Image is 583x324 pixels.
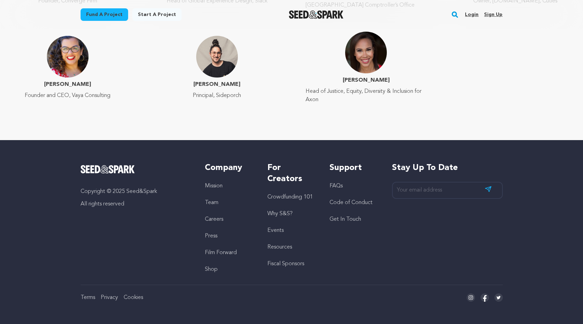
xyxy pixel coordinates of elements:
a: Shop [205,267,218,272]
p: All rights reserved [81,200,191,208]
a: Start a project [132,8,182,21]
a: Resources [267,244,292,250]
img: Andy Riemer [196,36,238,78]
p: Head of Justice, Equity, Diversity & Inclusion for Axon [306,87,427,104]
a: Terms [81,295,95,300]
p: Principal, Sideporch [193,91,241,100]
a: Fund a project [81,8,128,21]
a: Events [267,228,284,233]
a: FAQs [330,183,343,189]
a: Login [465,9,478,20]
p: Founder and CEO, Vaya Consulting [25,91,110,100]
a: Privacy [101,295,118,300]
a: Sign up [484,9,502,20]
a: Team [205,200,218,205]
a: Film Forward [205,250,237,256]
a: Seed&Spark Homepage [289,10,343,19]
img: Lara McLeod [345,32,387,73]
a: Get In Touch [330,217,361,222]
a: Cookies [124,295,143,300]
a: Mission [205,183,223,189]
a: Why S&S? [267,211,293,217]
img: Nicole Sanchez [47,36,89,78]
a: Code of Conduct [330,200,373,205]
h4: [PERSON_NAME] [44,80,91,89]
h5: Stay up to date [392,162,503,173]
h4: [PERSON_NAME] [193,80,240,89]
h5: For Creators [267,162,316,185]
a: Crowdfunding 101 [267,194,313,200]
a: Seed&Spark Homepage [81,165,191,173]
a: Fiscal Sponsors [267,261,304,267]
h4: [PERSON_NAME] [343,76,390,84]
h5: Support [330,162,378,173]
h5: Company [205,162,253,173]
img: Seed&Spark Logo Dark Mode [289,10,343,19]
input: Your email address [392,182,503,199]
a: Careers [205,217,223,222]
p: Copyright © 2025 Seed&Spark [81,187,191,196]
img: Seed&Spark Logo [81,165,135,173]
a: Press [205,233,217,239]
